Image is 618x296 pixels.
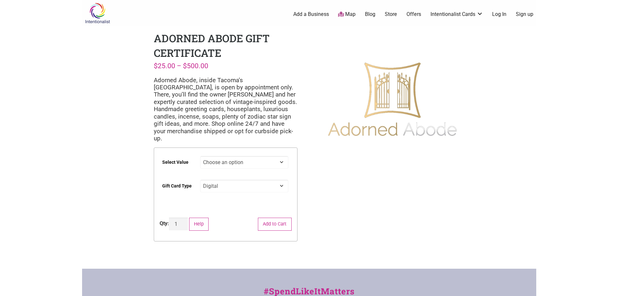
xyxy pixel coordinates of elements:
[183,62,187,70] span: $
[365,11,375,18] a: Blog
[293,11,329,18] a: Add a Business
[162,179,192,193] label: Gift Card Type
[189,218,209,231] button: Help
[162,155,188,170] label: Select Value
[516,11,533,18] a: Sign up
[154,62,175,70] bdi: 25.00
[385,11,397,18] a: Store
[492,11,506,18] a: Log In
[321,31,464,175] img: Adorned Abode Gift Certificates
[177,62,181,70] span: –
[430,11,483,18] a: Intentionalist Cards
[160,220,169,227] div: Qty:
[338,11,356,18] a: Map
[154,77,297,142] p: Adorned Abode, inside Tacoma’s [GEOGRAPHIC_DATA], is open by appointment only. There, you’ll find...
[82,3,113,24] img: Intentionalist
[406,11,421,18] a: Offers
[154,62,158,70] span: $
[169,218,188,230] input: Product quantity
[183,62,208,70] bdi: 500.00
[154,31,270,60] h1: Adorned Abode Gift Certificate
[258,218,292,231] button: Add to Cart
